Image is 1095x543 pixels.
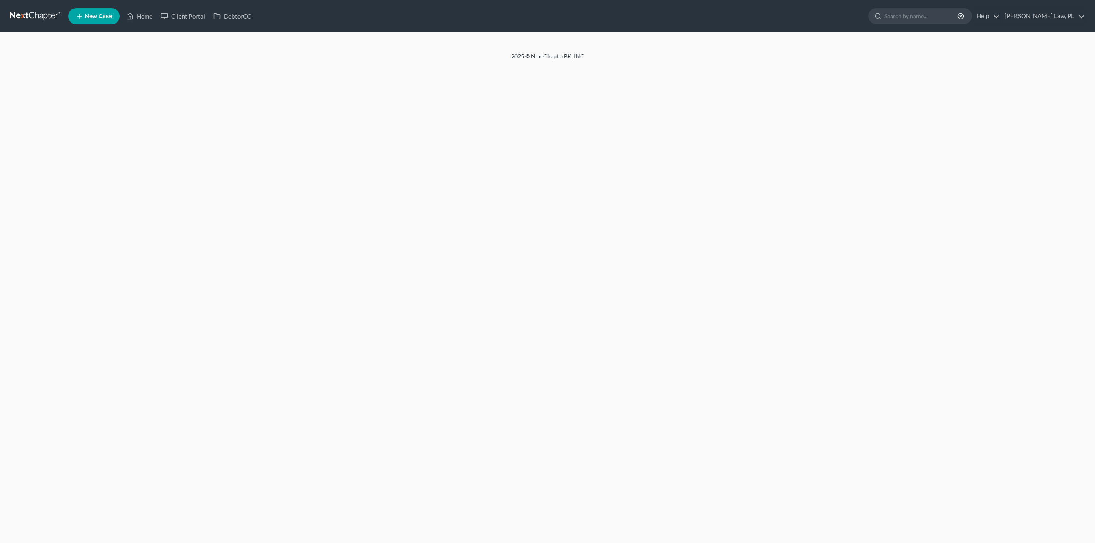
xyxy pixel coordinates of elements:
a: Home [122,9,157,24]
span: New Case [85,13,112,19]
a: DebtorCC [209,9,255,24]
input: Search by name... [884,9,959,24]
a: Help [972,9,1000,24]
a: [PERSON_NAME] Law, PL [1000,9,1085,24]
a: Client Portal [157,9,209,24]
div: 2025 © NextChapterBK, INC [316,52,779,67]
